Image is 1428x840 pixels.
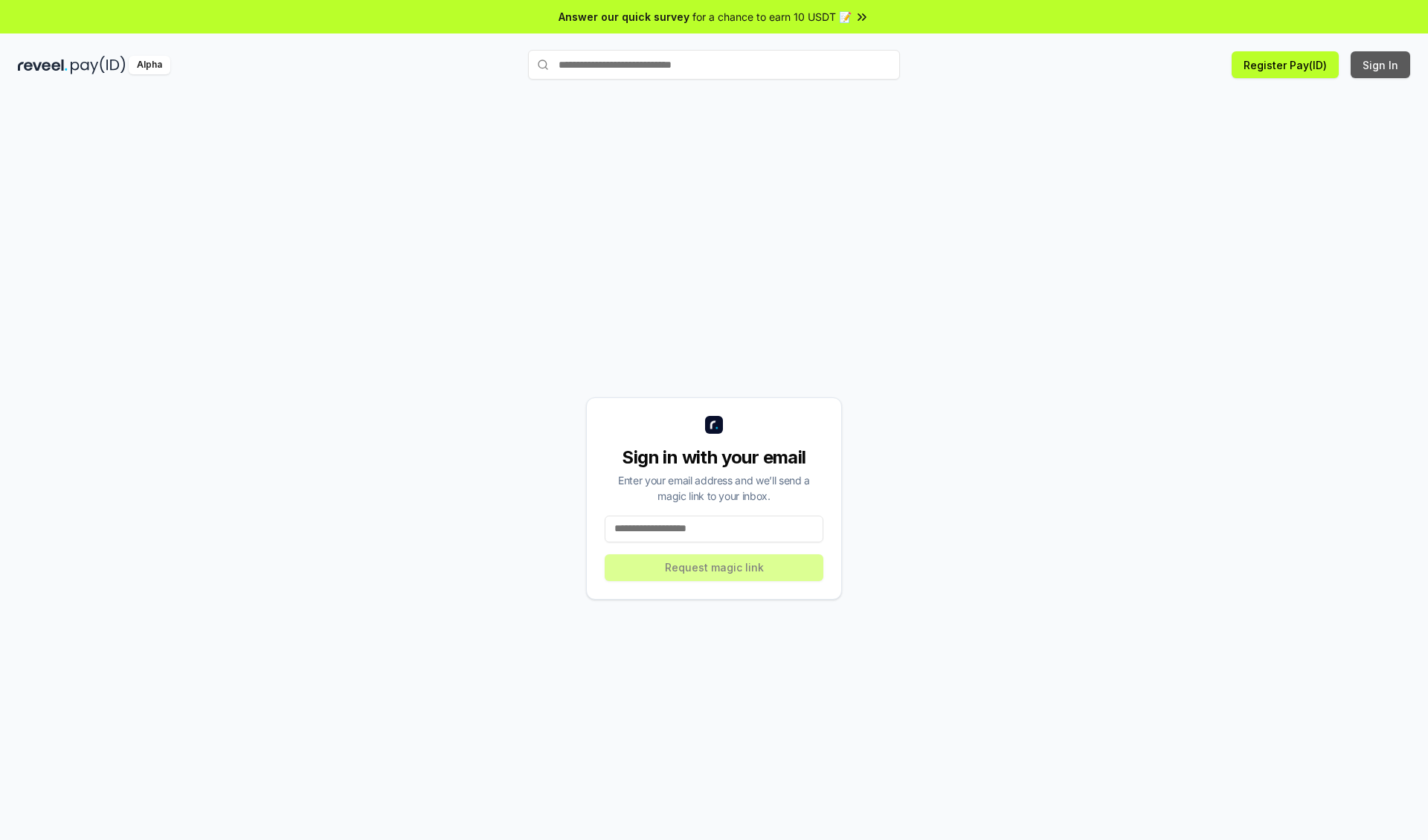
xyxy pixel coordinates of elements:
[1351,51,1410,78] button: Sign In
[18,56,68,74] img: reveel_dark
[129,56,170,74] div: Alpha
[605,446,823,469] div: Sign in with your email
[71,56,126,74] img: pay_id
[1232,51,1339,78] button: Register Pay(ID)
[605,472,823,504] div: Enter your email address and we’ll send a magic link to your inbox.
[692,9,852,25] span: for a chance to earn 10 USDT 📝
[559,9,689,25] span: Answer our quick survey
[705,416,723,434] img: logo_small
